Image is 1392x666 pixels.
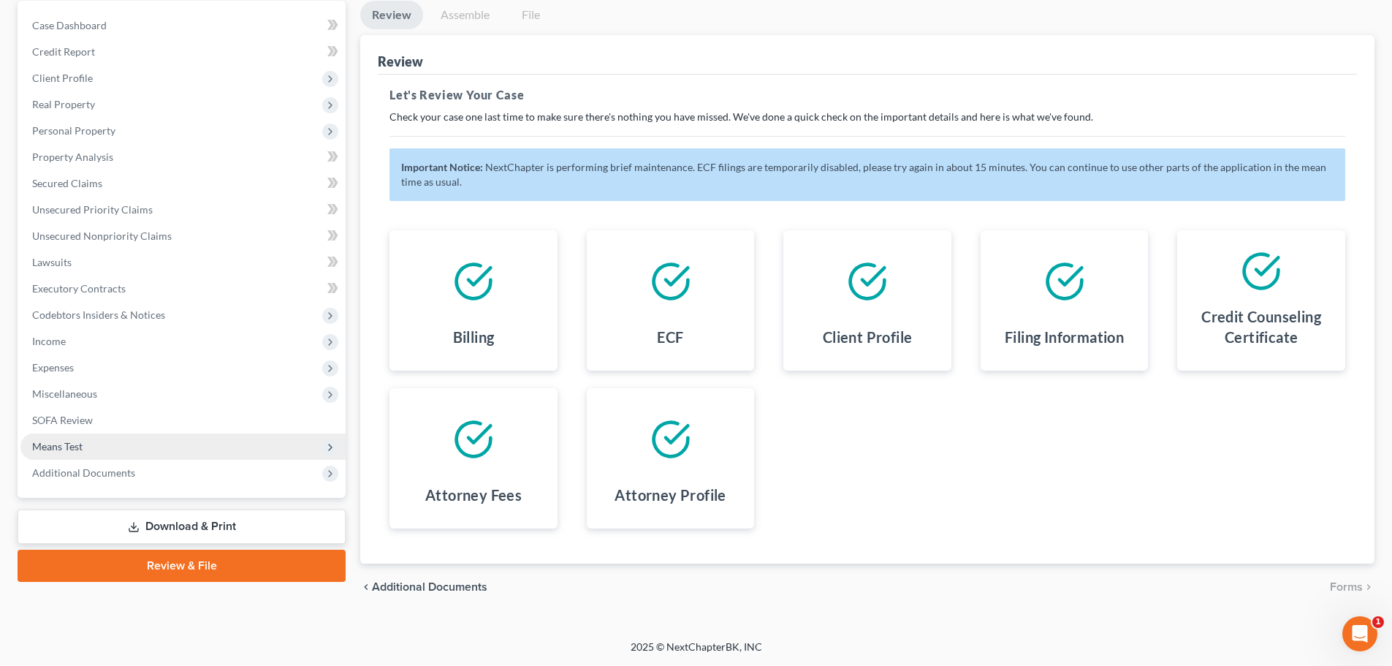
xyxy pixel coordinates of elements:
[20,197,346,223] a: Unsecured Priority Claims
[32,466,135,479] span: Additional Documents
[401,161,483,173] strong: Important Notice:
[32,19,107,31] span: Case Dashboard
[32,282,126,295] span: Executory Contracts
[1363,581,1374,593] i: chevron_right
[32,230,172,242] span: Unsecured Nonpriority Claims
[1342,616,1377,651] iframe: Intercom live chat
[378,53,423,70] div: Review
[1330,581,1374,593] button: Forms chevron_right
[20,407,346,434] a: SOFA Review
[360,1,423,29] a: Review
[1005,327,1124,347] h4: Filing Information
[20,276,346,302] a: Executory Contracts
[32,414,93,426] span: SOFA Review
[32,335,66,347] span: Income
[657,327,683,347] h4: ECF
[20,249,346,276] a: Lawsuits
[453,327,495,347] h4: Billing
[18,550,346,582] a: Review & File
[389,86,1345,104] h5: Let's Review Your Case
[1330,581,1363,593] span: Forms
[401,161,1326,188] span: NextChapter is performing brief maintenance. ECF filings are temporarily disabled, please try aga...
[32,387,97,400] span: Miscellaneous
[18,510,346,544] a: Download & Print
[389,110,1345,124] p: Check your case one last time to make sure there's nothing you have missed. We've done a quick ch...
[32,72,93,84] span: Client Profile
[20,170,346,197] a: Secured Claims
[280,640,1113,666] div: 2025 © NextChapterBK, INC
[32,151,113,163] span: Property Analysis
[507,1,554,29] a: File
[360,581,372,593] i: chevron_left
[32,124,115,137] span: Personal Property
[32,98,95,110] span: Real Property
[372,581,487,593] span: Additional Documents
[1189,306,1334,347] h4: Credit Counseling Certificate
[32,440,83,453] span: Means Test
[20,223,346,249] a: Unsecured Nonpriority Claims
[20,12,346,39] a: Case Dashboard
[20,144,346,170] a: Property Analysis
[615,485,726,505] h4: Attorney Profile
[360,581,487,593] a: chevron_left Additional Documents
[429,1,501,29] a: Assemble
[32,309,165,321] span: Codebtors Insiders & Notices
[32,203,153,216] span: Unsecured Priority Claims
[32,256,72,268] span: Lawsuits
[425,485,522,505] h4: Attorney Fees
[32,361,74,374] span: Expenses
[32,45,95,58] span: Credit Report
[823,327,913,347] h4: Client Profile
[1372,616,1384,628] span: 1
[32,177,102,189] span: Secured Claims
[20,39,346,65] a: Credit Report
